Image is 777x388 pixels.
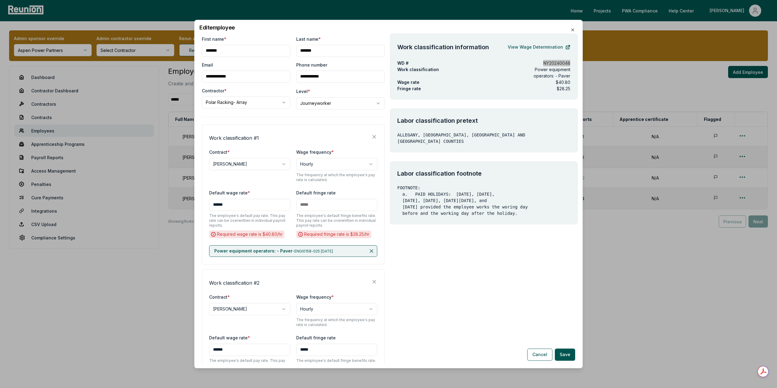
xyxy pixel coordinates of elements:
label: Contract [209,294,230,300]
p: Fringe rate [397,85,421,92]
p: $40.80 [556,79,570,85]
p: ALLEGANY, [GEOGRAPHIC_DATA], [GEOGRAPHIC_DATA] AND [GEOGRAPHIC_DATA] COUNTIES [397,132,570,145]
p: The employee's default fringe benefits rate. This pay rate can be overwritten in individual payro... [296,358,377,373]
label: Contractor [202,88,227,94]
label: Wage frequency [296,294,334,300]
p: The frequency at which the employee's pay rate is calculated. [296,173,377,182]
h4: Labor classification footnote [397,169,570,178]
span: ENGI0158-025 [DATE] [294,249,333,253]
p: Wage rate [397,79,419,85]
label: Email [202,62,213,68]
p: $28.25 [557,85,570,92]
h4: Work classification # 2 [209,279,260,287]
p: Power equipment operators: - Paver [516,66,570,79]
button: Save [555,349,575,361]
pre: FOOTNOTE: a. PAID HOLIDAYS: [DATE], [DATE], [DATE], [DATE], [DATE][DATE], and [DATE] provided the... [397,185,570,217]
label: Level [296,89,310,94]
label: Phone number [296,62,327,68]
p: - [214,248,333,254]
p: The employee's default pay rate. This pay rate can be overwritten in individual payroll reports. [209,213,290,228]
label: Default wage rate [209,190,250,195]
p: WD # [397,60,409,66]
label: First name [202,36,226,42]
label: Default fringe rate [296,190,336,195]
button: Cancel [527,349,552,361]
h2: Edit employee [199,25,578,30]
p: The employee's default pay rate. This pay rate can be overwritten in individual payroll reports. [209,358,290,373]
label: Default wage rate [209,335,250,340]
p: Work classification [397,66,506,73]
label: Default fringe rate [296,335,336,340]
h4: Labor classification pretext [397,116,570,125]
a: View Wage Determination [508,41,570,53]
div: Required fringe rate is $ 28.25 /hr [296,230,371,238]
p: The employee's default fringe benefits rate. This pay rate can be overwritten in individual payro... [296,213,377,228]
span: Power equipment operators: - Paver [214,248,293,253]
h4: Work classification information [397,43,489,52]
label: Last name [296,36,321,42]
p: The frequency at which the employee's pay rate is calculated. [296,318,377,327]
div: Required wage rate is $ 40.80 /hr [209,230,284,238]
p: NY20240048 [543,60,570,66]
h4: Work classification # 1 [209,134,259,142]
label: Contract [209,149,230,155]
label: Wage frequency [296,149,334,155]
